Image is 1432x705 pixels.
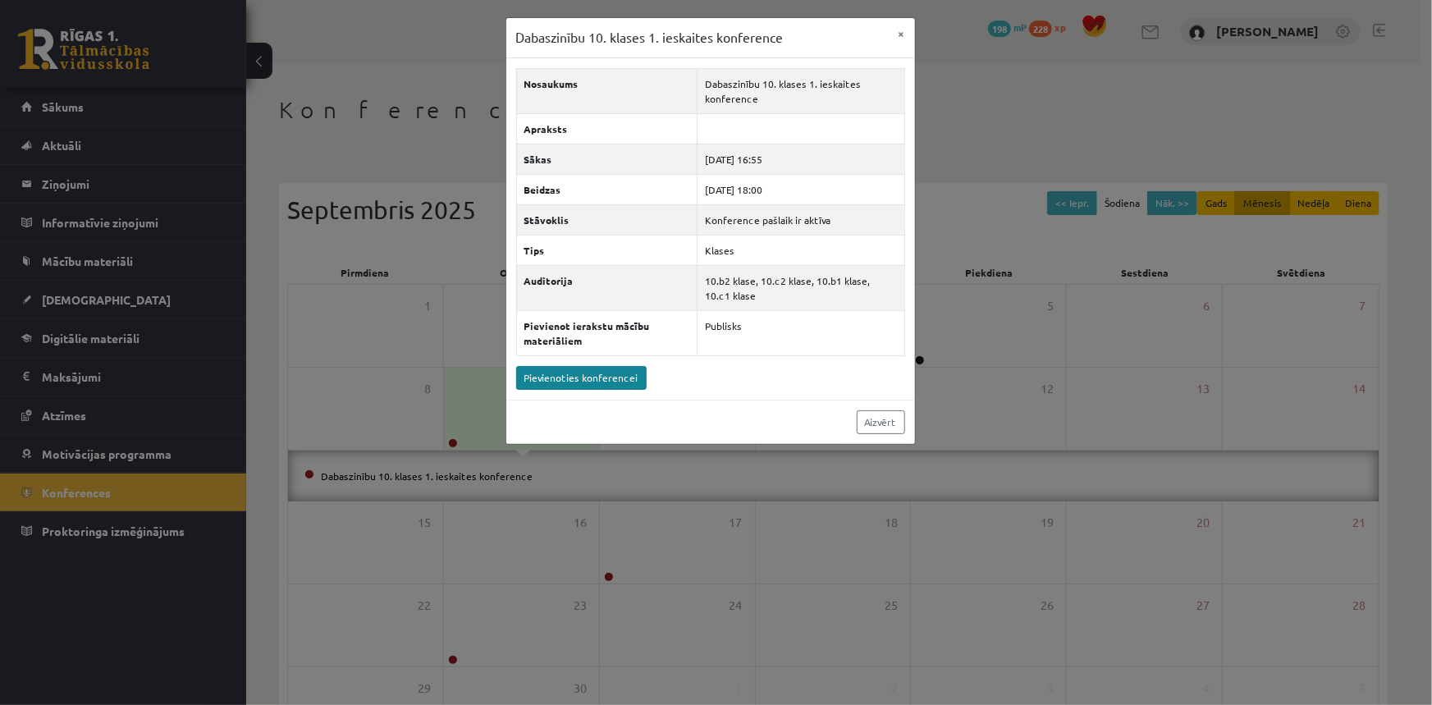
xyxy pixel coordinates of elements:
[516,28,784,48] h3: Dabaszinību 10. klases 1. ieskaites konference
[698,68,905,113] td: Dabaszinību 10. klases 1. ieskaites konference
[698,204,905,235] td: Konference pašlaik ir aktīva
[516,310,698,355] th: Pievienot ierakstu mācību materiāliem
[516,113,698,144] th: Apraksts
[698,265,905,310] td: 10.b2 klase, 10.c2 klase, 10.b1 klase, 10.c1 klase
[516,174,698,204] th: Beidzas
[516,144,698,174] th: Sākas
[516,265,698,310] th: Auditorija
[698,235,905,265] td: Klases
[698,144,905,174] td: [DATE] 16:55
[698,174,905,204] td: [DATE] 18:00
[516,68,698,113] th: Nosaukums
[698,310,905,355] td: Publisks
[516,235,698,265] th: Tips
[516,366,647,390] a: Pievienoties konferencei
[889,18,915,49] button: ×
[857,410,905,434] a: Aizvērt
[516,204,698,235] th: Stāvoklis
